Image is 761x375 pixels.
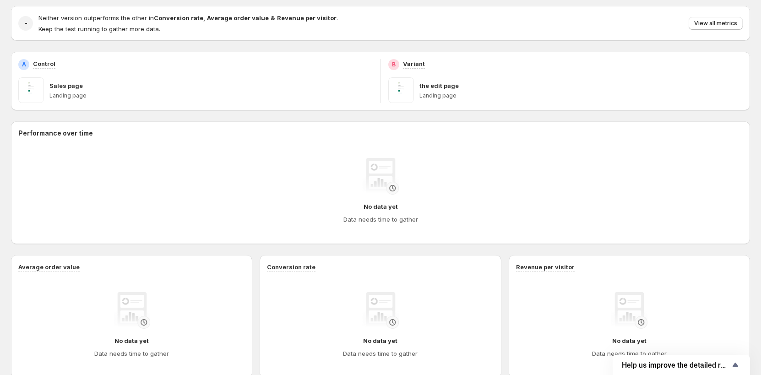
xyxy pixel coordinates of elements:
[94,349,169,358] h4: Data needs time to gather
[114,292,150,329] img: No data yet
[622,359,741,370] button: Show survey - Help us improve the detailed report for A/B campaigns
[362,158,399,195] img: No data yet
[207,14,269,22] strong: Average order value
[33,59,55,68] p: Control
[403,59,425,68] p: Variant
[419,81,459,90] p: the edit page
[392,61,396,68] h2: B
[343,215,418,224] h4: Data needs time to gather
[694,20,737,27] span: View all metrics
[49,92,373,99] p: Landing page
[154,14,203,22] strong: Conversion rate
[49,81,83,90] p: Sales page
[277,14,337,22] strong: Revenue per visitor
[38,25,160,33] span: Keep the test running to gather more data.
[364,202,398,211] h4: No data yet
[516,262,575,272] h3: Revenue per visitor
[38,14,338,22] span: Neither version outperforms the other in .
[388,77,414,103] img: the edit page
[203,14,205,22] strong: ,
[18,77,44,103] img: Sales page
[114,336,149,345] h4: No data yet
[22,61,26,68] h2: A
[363,336,397,345] h4: No data yet
[611,292,647,329] img: No data yet
[267,262,315,272] h3: Conversion rate
[18,262,80,272] h3: Average order value
[612,336,647,345] h4: No data yet
[271,14,275,22] strong: &
[592,349,667,358] h4: Data needs time to gather
[622,361,730,370] span: Help us improve the detailed report for A/B campaigns
[362,292,399,329] img: No data yet
[24,19,27,28] h2: -
[419,92,743,99] p: Landing page
[689,17,743,30] button: View all metrics
[343,349,418,358] h4: Data needs time to gather
[18,129,743,138] h2: Performance over time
